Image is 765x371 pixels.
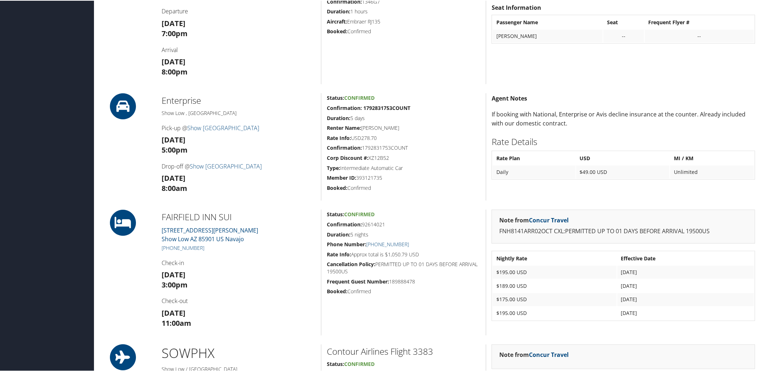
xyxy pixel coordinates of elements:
th: Frequent Flyer # [645,15,754,28]
td: [DATE] [617,306,754,319]
strong: Status: [327,360,344,367]
td: $175.00 USD [493,293,617,306]
th: Seat [603,15,644,28]
strong: Cancellation Policy: [327,260,375,267]
h5: Confirmed [327,27,480,34]
h2: FAIRFIELD INN SUI [162,210,316,222]
strong: Note from [499,216,569,223]
td: Daily [493,165,576,178]
strong: Corp Discount #: [327,154,368,161]
h2: Rate Details [492,135,755,147]
strong: [DATE] [162,308,185,317]
strong: Booked: [327,184,347,191]
strong: Note from [499,350,569,358]
h4: Check-in [162,258,316,266]
strong: Confirmation: [327,144,362,150]
span: Confirmed [344,360,375,367]
h2: Contour Airlines Flight 3383 [327,345,480,357]
td: [DATE] [617,293,754,306]
th: Passenger Name [493,15,603,28]
strong: [DATE] [162,269,185,279]
h5: 393121735 [327,174,480,181]
h5: PERMITTED UP TO 01 DAYS BEFORE ARRIVAL 19500US [327,260,480,274]
td: $195.00 USD [493,265,617,278]
h2: Enterprise [162,94,316,106]
h4: Check-out [162,297,316,304]
td: [DATE] [617,265,754,278]
h4: Departure [162,7,316,14]
h5: Embraer RJ135 [327,17,480,25]
strong: 8:00am [162,183,187,192]
strong: Confirmation: 1792831753COUNT [327,104,410,111]
strong: 5:00pm [162,144,188,154]
h1: SOW PHX [162,344,316,362]
h5: 1 hours [327,7,480,14]
h5: 1792831753COUNT [327,144,480,151]
h5: 92614021 [327,220,480,227]
h4: Arrival [162,45,316,53]
h4: Pick-up @ [162,123,316,131]
h5: Confirmed [327,287,480,294]
h5: USD278.70 [327,134,480,141]
strong: 8:00pm [162,66,188,76]
h5: Confirmed [327,184,480,191]
strong: Aircraft: [327,17,347,24]
h5: [PERSON_NAME] [327,124,480,131]
td: [PERSON_NAME] [493,29,603,42]
a: [PHONE_NUMBER] [366,240,409,247]
strong: Status: [327,94,344,101]
strong: Duration: [327,230,350,237]
strong: Booked: [327,27,347,34]
a: [STREET_ADDRESS][PERSON_NAME]Show Low AZ 85901 US Navajo [162,226,258,242]
a: Show [GEOGRAPHIC_DATA] [187,123,259,131]
strong: 11:00am [162,318,191,328]
h5: 5 days [327,114,480,121]
strong: Renter Name: [327,124,361,131]
th: Rate Plan [493,151,576,164]
h4: Drop-off @ [162,162,316,170]
strong: Type: [327,164,340,171]
span: Confirmed [344,94,375,101]
h5: Intermediate Automatic Car [327,164,480,171]
strong: [DATE] [162,172,185,182]
strong: [DATE] [162,56,185,66]
th: Effective Date [617,251,754,264]
td: $189.00 USD [493,279,617,292]
strong: Member ID: [327,174,356,180]
td: Unlimited [670,165,754,178]
strong: Phone Number: [327,240,366,247]
strong: Frequent Guest Number: [327,277,389,284]
span: Confirmed [344,210,375,217]
strong: Duration: [327,7,350,14]
td: $195.00 USD [493,306,617,319]
strong: Seat Information [492,3,541,11]
strong: 3:00pm [162,279,188,289]
h5: Show Low , [GEOGRAPHIC_DATA] [162,109,316,116]
h5: 5 nights [327,230,480,238]
th: MI / KM [670,151,754,164]
strong: Agent Notes [492,94,527,102]
strong: Rate Info: [327,250,351,257]
p: If booking with National, Enterprise or Avis decline insurance at the counter. Already included w... [492,109,755,128]
strong: [DATE] [162,18,185,27]
h5: Approx total is $1,050.79 USD [327,250,480,257]
a: Show [GEOGRAPHIC_DATA] [190,162,262,170]
strong: [DATE] [162,134,185,144]
a: Concur Travel [529,350,569,358]
h5: 189888478 [327,277,480,285]
a: [PHONE_NUMBER] [162,244,204,251]
strong: Booked: [327,287,347,294]
td: [DATE] [617,279,754,292]
strong: Rate Info: [327,134,351,141]
div: -- [649,32,751,39]
strong: Duration: [327,114,350,121]
div: -- [607,32,641,39]
strong: Status: [327,210,344,217]
th: Nightly Rate [493,251,617,264]
a: Concur Travel [529,216,569,223]
h5: XZ12B52 [327,154,480,161]
strong: 7:00pm [162,28,188,38]
strong: Confirmation: [327,220,362,227]
th: USD [576,151,670,164]
p: FNH8141ARR02OCT CXL:PERMITTED UP TO 01 DAYS BEFORE ARRIVAL 19500US [499,226,748,235]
